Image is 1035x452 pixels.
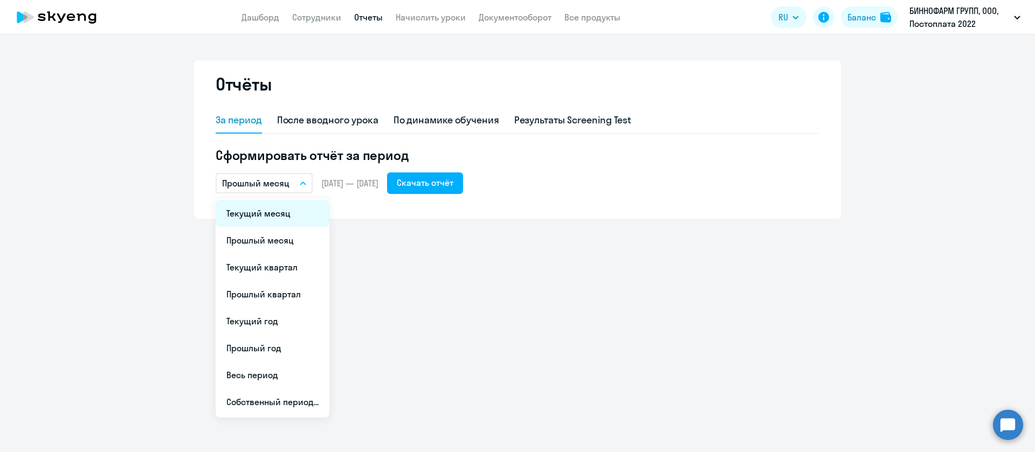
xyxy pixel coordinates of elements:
[222,177,289,190] p: Прошлый месяц
[514,113,632,127] div: Результаты Screening Test
[778,11,788,24] span: RU
[216,147,819,164] h5: Сформировать отчёт за период
[396,12,466,23] a: Начислить уроки
[394,113,499,127] div: По динамике обучения
[904,4,1026,30] button: БИННОФАРМ ГРУПП, ООО, Постоплата 2022
[909,4,1010,30] p: БИННОФАРМ ГРУПП, ООО, Постоплата 2022
[216,113,262,127] div: За период
[841,6,898,28] button: Балансbalance
[847,11,876,24] div: Баланс
[277,113,378,127] div: После вводного урока
[292,12,341,23] a: Сотрудники
[771,6,806,28] button: RU
[321,177,378,189] span: [DATE] — [DATE]
[564,12,620,23] a: Все продукты
[880,12,891,23] img: balance
[397,176,453,189] div: Скачать отчёт
[216,173,313,193] button: Прошлый месяц
[216,73,272,95] h2: Отчёты
[241,12,279,23] a: Дашборд
[387,172,463,194] button: Скачать отчёт
[479,12,551,23] a: Документооборот
[354,12,383,23] a: Отчеты
[216,198,329,418] ul: RU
